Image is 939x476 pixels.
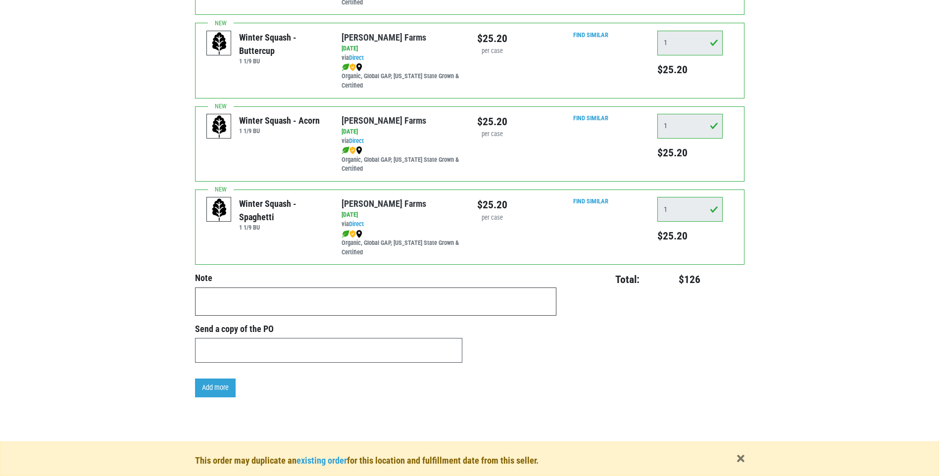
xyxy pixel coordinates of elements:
[657,197,723,222] input: Qty
[195,454,744,468] div: This order may duplicate an for this location and fulfillment date from this seller.
[349,63,356,71] img: safety-e55c860ca8c00a9c171001a62a92dabd.png
[342,137,462,146] div: via
[356,146,362,154] img: map_marker-0e94453035b3232a4d21701695807de9.png
[342,63,349,71] img: leaf-e5c59151409436ccce96b2ca1b28e03c.png
[477,213,507,223] div: per case
[239,224,327,231] h6: 1 1/9 BU
[239,197,327,224] div: Winter Squash - Spaghetti
[195,273,556,284] h4: Note
[477,114,507,130] div: $25.20
[573,31,608,39] a: Find Similar
[342,230,349,238] img: leaf-e5c59151409436ccce96b2ca1b28e03c.png
[342,220,462,229] div: via
[349,137,364,144] a: Direct
[573,114,608,122] a: Find Similar
[342,210,462,220] div: [DATE]
[573,197,608,205] a: Find Similar
[349,220,364,228] a: Direct
[342,127,462,137] div: [DATE]
[477,197,507,213] div: $25.20
[342,53,462,63] div: via
[657,114,723,139] input: Qty
[477,31,507,47] div: $25.20
[356,230,362,238] img: map_marker-0e94453035b3232a4d21701695807de9.png
[349,146,356,154] img: safety-e55c860ca8c00a9c171001a62a92dabd.png
[239,31,327,57] div: Winter Squash - Buttercup
[342,44,462,53] div: [DATE]
[207,114,232,139] img: placeholder-variety-43d6402dacf2d531de610a020419775a.svg
[297,455,347,466] a: existing order
[239,57,327,65] h6: 1 1/9 BU
[657,31,723,55] input: Qty
[657,146,723,159] h5: $25.20
[195,324,462,334] h3: Send a copy of the PO
[239,127,320,135] h6: 1 1/9 BU
[207,31,232,56] img: placeholder-variety-43d6402dacf2d531de610a020419775a.svg
[239,114,320,127] div: Winter Squash - Acorn
[342,146,349,154] img: leaf-e5c59151409436ccce96b2ca1b28e03c.png
[349,230,356,238] img: safety-e55c860ca8c00a9c171001a62a92dabd.png
[342,229,462,257] div: Organic, Global GAP, [US_STATE] State Grown & Certified
[207,197,232,222] img: placeholder-variety-43d6402dacf2d531de610a020419775a.svg
[195,379,236,397] a: Add more
[477,130,507,139] div: per case
[342,198,426,209] a: [PERSON_NAME] Farms
[645,273,700,286] h4: $126
[342,146,462,174] div: Organic, Global GAP, [US_STATE] State Grown & Certified
[342,32,426,43] a: [PERSON_NAME] Farms
[342,62,462,91] div: Organic, Global GAP, [US_STATE] State Grown & Certified
[477,47,507,56] div: per case
[342,115,426,126] a: [PERSON_NAME] Farms
[657,230,723,242] h5: $25.20
[572,273,640,286] h4: Total:
[349,54,364,61] a: Direct
[657,63,723,76] h5: $25.20
[356,63,362,71] img: map_marker-0e94453035b3232a4d21701695807de9.png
